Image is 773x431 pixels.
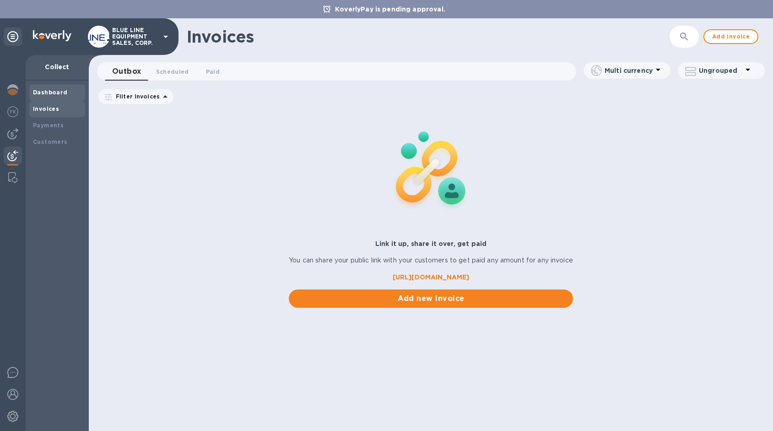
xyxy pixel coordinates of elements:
[289,273,573,282] a: [URL][DOMAIN_NAME]
[330,5,450,14] p: KoverlyPay is pending approval.
[703,29,758,44] button: Add invoice
[112,93,160,100] p: Filter Invoices
[289,256,573,265] p: You can share your public link with your customers to get paid any amount for any invoice
[393,273,469,281] b: [URL][DOMAIN_NAME]
[712,31,750,42] span: Add invoice
[699,66,742,75] p: Ungrouped
[7,106,18,117] img: Foreign exchange
[33,89,68,96] b: Dashboard
[289,289,573,308] button: Add new invoice
[4,27,22,46] div: Unpin categories
[156,67,189,76] span: Scheduled
[33,105,59,112] b: Invoices
[206,67,220,76] span: Paid
[296,293,566,304] span: Add new invoice
[289,239,573,248] p: Link it up, share it over, get paid
[33,62,81,71] p: Collect
[33,30,71,41] img: Logo
[33,138,68,145] b: Customers
[33,122,64,129] b: Payments
[605,66,653,75] p: Multi currency
[112,65,141,78] span: Outbox
[187,27,254,46] h1: Invoices
[112,27,158,46] p: BLUE LINE EQUIPMENT SALES, CORP.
